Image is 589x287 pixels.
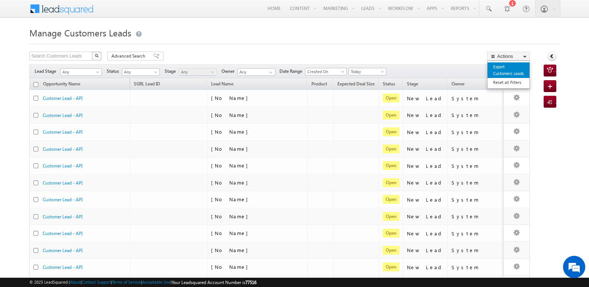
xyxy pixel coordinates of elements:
[407,81,418,87] span: Stage
[29,279,256,286] span: © 2025 LeadSquared | | | | |
[43,180,82,186] a: Customer Lead - API
[43,231,82,236] a: Customer Lead - API
[383,246,399,255] span: Open
[383,262,399,271] span: Open
[452,196,500,203] div: System
[107,68,122,75] span: Status
[452,146,500,152] div: System
[305,68,347,75] a: Created On
[61,69,99,75] span: Any
[112,280,141,284] a: Terms of Service
[488,62,530,78] a: Export Customers Leads
[452,213,500,220] div: System
[407,129,444,136] div: New Lead
[43,95,82,101] a: Customer Lead - API
[349,68,386,75] a: Today
[39,80,84,89] a: Opportunity Name
[35,68,59,75] span: Lead Stage
[407,112,444,118] div: New Lead
[29,27,131,39] span: Manage Customers Leads
[130,80,164,89] a: SGRL Lead ID
[383,195,399,204] span: Open
[279,68,305,75] span: Date Range
[43,197,82,202] a: Customer Lead - API
[211,179,252,186] span: [No Name]
[211,146,252,152] span: [No Name]
[452,247,500,254] div: System
[211,95,252,101] span: [No Name]
[488,78,530,87] a: Reset all Filters
[383,212,399,221] span: Open
[452,81,465,87] span: Owner
[383,144,399,153] span: Open
[452,230,500,237] div: System
[403,80,422,89] a: Stage
[43,112,82,118] a: Customer Lead - API
[237,68,275,76] input: Type to Search
[211,247,252,253] span: [No Name]
[265,69,275,76] a: Show All Items
[211,128,252,135] span: [No Name]
[452,163,500,169] div: System
[211,196,252,202] span: [No Name]
[70,280,81,284] a: About
[452,264,500,271] div: System
[407,230,444,237] div: New Lead
[349,68,384,75] span: Today
[379,80,399,89] a: Status
[221,68,237,75] span: Owner
[383,127,399,136] span: Open
[407,247,444,254] div: New Lead
[43,129,82,135] a: Customer Lead - API
[179,69,214,75] span: Any
[383,161,399,170] span: Open
[43,264,82,270] a: Customer Lead - API
[383,111,399,120] span: Open
[383,229,399,238] span: Open
[407,196,444,203] div: New Lead
[305,68,344,75] span: Created On
[311,81,327,87] span: Product
[207,80,237,89] span: Lead Name
[407,146,444,152] div: New Lead
[95,54,98,58] img: Search
[43,81,80,87] span: Opportunity Name
[452,112,500,118] div: System
[211,213,252,219] span: [No Name]
[122,68,160,76] a: Any
[43,248,82,253] a: Customer Lead - API
[452,179,500,186] div: System
[172,280,256,285] span: Your Leadsquared Account Number is
[43,146,82,152] a: Customer Lead - API
[211,162,252,169] span: [No Name]
[407,264,444,271] div: New Lead
[43,214,82,219] a: Customer Lead - API
[211,230,252,236] span: [No Name]
[407,179,444,186] div: New Lead
[179,68,217,76] a: Any
[111,53,148,59] span: Advanced Search
[334,80,378,89] a: Expected Deal Size
[337,81,375,87] span: Expected Deal Size
[60,68,102,76] a: Any
[33,82,38,87] input: Check all records
[452,129,500,136] div: System
[383,94,399,102] span: Open
[165,68,179,75] span: Stage
[245,280,256,285] span: 77516
[134,81,160,87] span: SGRL Lead ID
[407,213,444,220] div: New Lead
[383,178,399,187] span: Open
[211,112,252,118] span: [No Name]
[407,95,444,102] div: New Lead
[43,163,82,169] a: Customer Lead - API
[82,280,111,284] a: Contact Support
[487,52,530,61] button: Actions
[452,95,500,102] div: System
[122,69,158,75] span: Any
[211,264,252,270] span: [No Name]
[142,280,171,284] a: Acceptable Use
[407,163,444,169] div: New Lead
